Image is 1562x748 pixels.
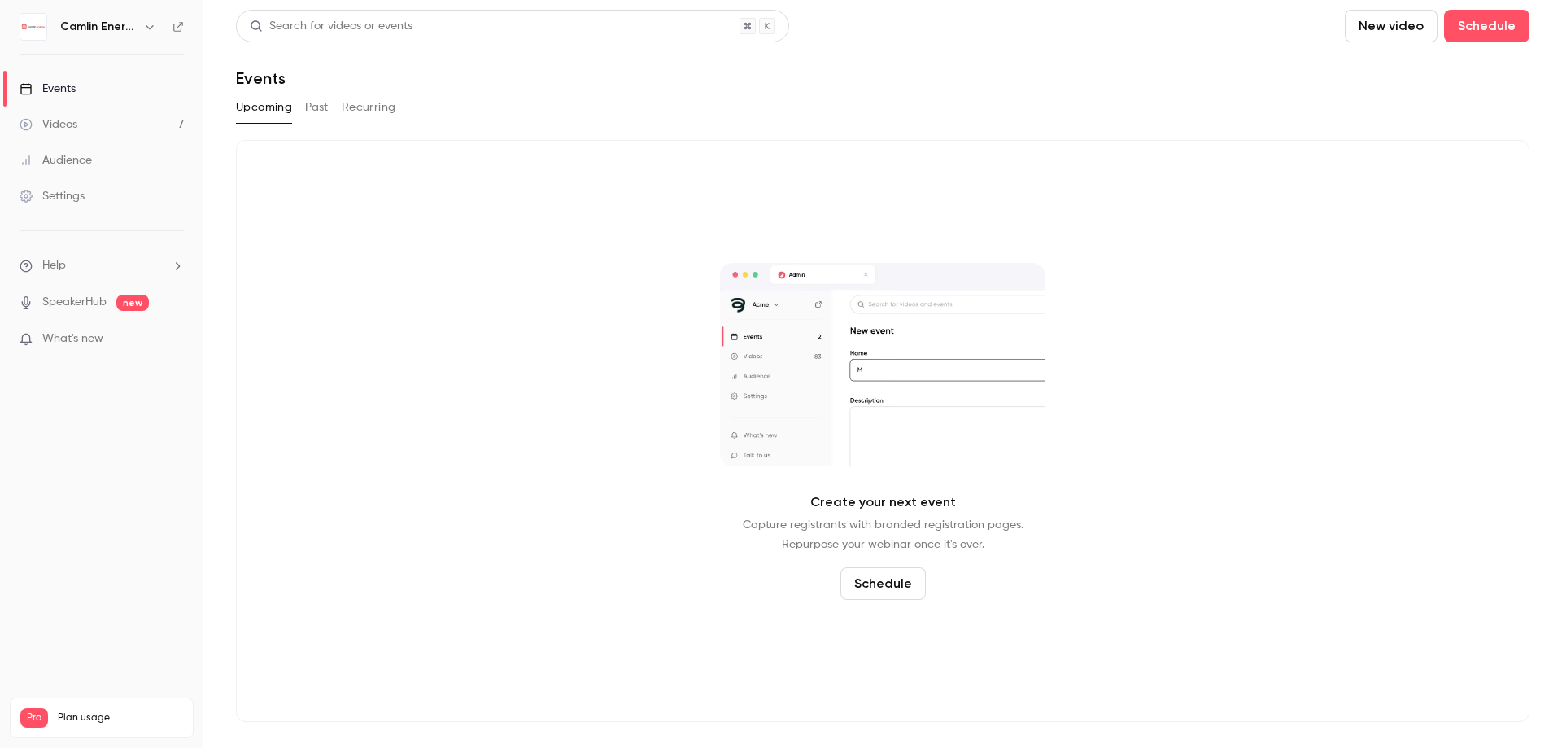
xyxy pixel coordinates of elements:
span: new [116,295,149,311]
h1: Events [236,68,286,88]
button: Schedule [1444,10,1529,42]
button: Schedule [840,567,926,600]
span: Pro [20,708,48,728]
div: Events [20,81,76,97]
a: SpeakerHub [42,294,107,311]
button: New video [1345,10,1438,42]
img: Camlin Energy [20,14,46,40]
p: Capture registrants with branded registration pages. Repurpose your webinar once it's over. [743,515,1023,554]
li: help-dropdown-opener [20,257,184,274]
span: Help [42,257,66,274]
div: Audience [20,152,92,168]
button: Past [305,94,329,120]
span: Plan usage [58,711,183,724]
iframe: Noticeable Trigger [164,332,184,347]
p: Create your next event [810,492,956,512]
span: What's new [42,330,103,348]
div: Settings [20,188,85,204]
button: Upcoming [236,94,292,120]
h6: Camlin Energy [60,19,137,35]
button: Recurring [342,94,396,120]
div: Videos [20,116,77,133]
div: Search for videos or events [250,18,412,35]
